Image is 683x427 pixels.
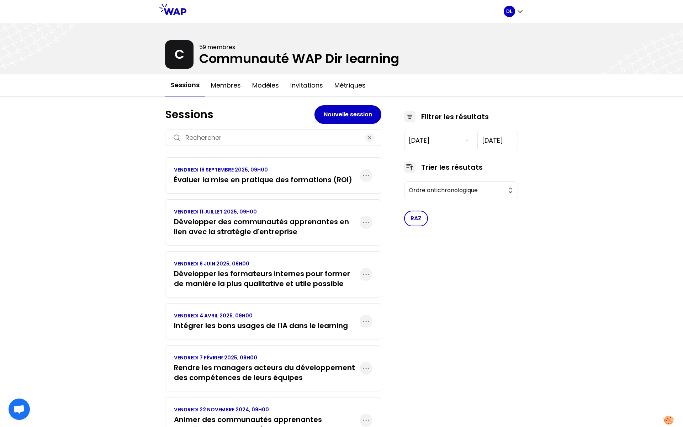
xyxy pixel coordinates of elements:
[9,399,30,420] a: Ouvrir le chat
[404,181,518,199] button: Ordre antichronologique
[174,363,360,383] h3: Rendre les managers acteurs du développement des compétences de leurs équipes
[409,186,503,195] span: Ordre antichronologique
[174,166,352,185] a: VENDREDI 19 SEPTEMBRE 2025, 09H00Évaluer la mise en pratique des formations (ROI)
[174,269,360,289] h3: Développer les formateurs internes pour former de manière la plus qualitative et utile possible
[314,105,381,124] button: Nouvelle session
[247,75,285,96] button: Modèles
[174,175,352,185] h3: Évaluer la mise en pratique des formations (ROI)
[174,321,348,331] h3: Intégrer les bons usages de l'IA dans le learning
[174,208,360,215] p: VENDREDI 11 JUILLET 2025, 09H00
[205,75,247,96] button: Membres
[285,75,329,96] button: Invitations
[165,108,314,121] h1: Sessions
[165,74,205,96] button: Sessions
[185,133,361,143] input: Rechercher
[421,112,489,122] h3: Filtrer les résultats
[174,354,360,361] p: VENDREDI 7 FÉVRIER 2025, 09H00
[329,75,371,96] button: Métriques
[174,260,360,289] a: VENDREDI 6 JUIN 2025, 09H00Développer les formateurs internes pour former de manière la plus qual...
[504,6,524,17] button: DL
[477,131,518,150] input: YYYY-M-D
[421,162,483,172] h3: Trier les résutats
[506,8,513,15] p: DL
[174,354,360,383] a: VENDREDI 7 FÉVRIER 2025, 09H00Rendre les managers acteurs du développement des compétences de leu...
[466,136,469,145] span: -
[174,166,352,173] p: VENDREDI 19 SEPTEMBRE 2025, 09H00
[174,260,360,267] p: VENDREDI 6 JUIN 2025, 09H00
[404,131,457,150] input: YYYY-M-D
[174,312,348,319] p: VENDREDI 4 AVRIL 2025, 09H00
[174,312,348,331] a: VENDREDI 4 AVRIL 2025, 09H00Intégrer les bons usages de l'IA dans le learning
[174,217,360,237] h3: Développer des communautés apprenantes en lien avec la stratégie d'entreprise
[174,406,360,413] p: VENDREDI 22 NOVEMBRE 2024, 09H00
[174,208,360,237] a: VENDREDI 11 JUILLET 2025, 09H00Développer des communautés apprenantes en lien avec la stratégie d...
[404,211,428,226] button: RAZ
